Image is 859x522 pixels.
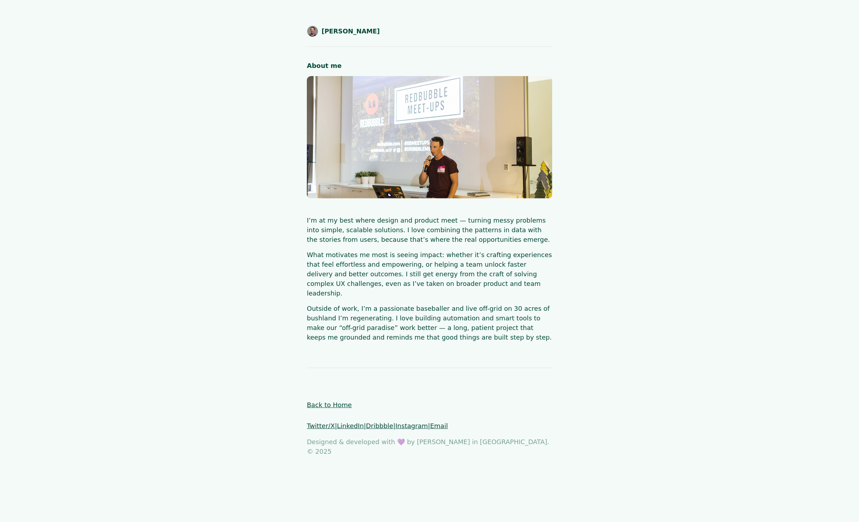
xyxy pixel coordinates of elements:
[307,26,380,37] a: [PERSON_NAME]
[322,27,380,36] span: [PERSON_NAME]
[307,304,552,342] p: Outside of work, I’m a passionate baseballer and live off-grid on 30 acres of bushland I’m regene...
[307,421,552,431] p: | | | |
[395,422,428,430] a: Instagram
[307,422,335,430] a: Twitter/X
[307,250,552,298] p: What motivates me most is seeing impact: whether it’s crafting experiences that feel effortless a...
[307,26,318,37] img: Shaun Byrne
[307,215,552,244] p: I’m at my best where design and product meet — turning messy problems into simple, scalable solut...
[307,437,552,456] p: Designed & developed with 💜 by [PERSON_NAME] in [GEOGRAPHIC_DATA]. © 2025
[366,422,393,430] a: Dribbble
[307,401,352,409] a: Back to Home
[307,61,552,70] h1: About me
[337,422,364,430] a: LinkedIn
[307,76,552,198] img: redbubble_dribble-meetup-hero.jpg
